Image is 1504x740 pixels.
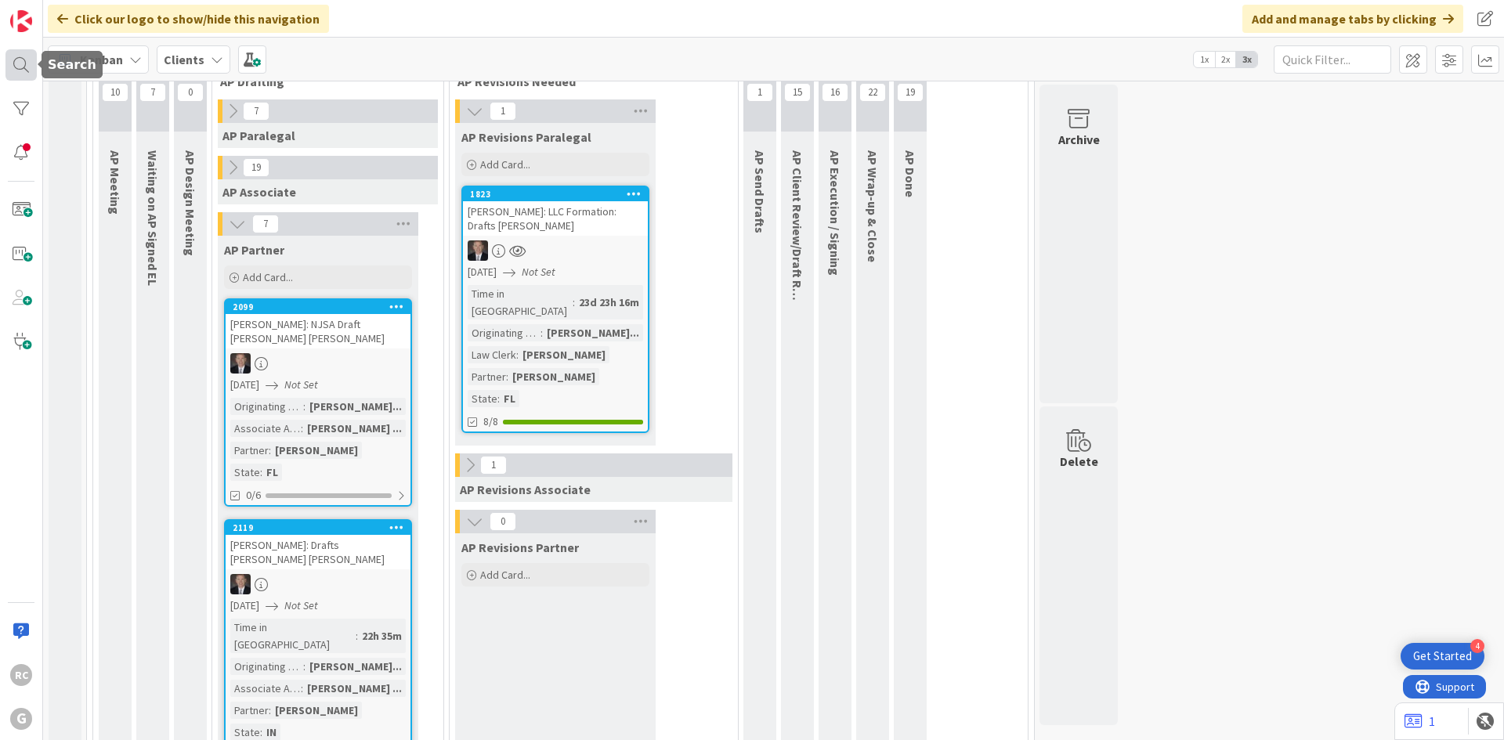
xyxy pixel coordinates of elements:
span: 7 [139,83,166,102]
span: : [303,398,305,415]
div: 1823[PERSON_NAME]: LLC Formation: Drafts [PERSON_NAME] [463,187,648,236]
div: [PERSON_NAME]: LLC Formation: Drafts [PERSON_NAME] [463,201,648,236]
span: : [540,324,543,341]
span: : [269,442,271,459]
span: AP Revisions Associate [460,482,591,497]
i: Not Set [284,598,318,612]
span: 2x [1215,52,1236,67]
span: 0/6 [246,487,261,504]
input: Quick Filter... [1274,45,1391,74]
span: AP Revisions Needed [457,74,718,89]
span: Support [33,2,71,21]
img: BG [230,574,251,594]
span: AP Wrap-up & Close [865,150,880,262]
a: 1823[PERSON_NAME]: LLC Formation: Drafts [PERSON_NAME]BG[DATE]Not SetTime in [GEOGRAPHIC_DATA]:23... [461,186,649,433]
span: : [301,420,303,437]
b: Clients [164,52,204,67]
div: [PERSON_NAME] ... [303,680,406,697]
div: [PERSON_NAME] [519,346,609,363]
div: Associate Assigned [230,680,301,697]
span: : [301,680,303,697]
span: AP Associate [222,184,296,200]
div: [PERSON_NAME]... [543,324,643,341]
span: 7 [243,102,269,121]
div: Time in [GEOGRAPHIC_DATA] [230,619,356,653]
div: 22h 35m [358,627,406,644]
span: AP Partner [224,242,284,258]
span: : [260,464,262,481]
span: : [356,627,358,644]
span: AP Revisions Partner [461,540,579,555]
div: Add and manage tabs by clicking [1242,5,1463,33]
div: 1823 [470,189,648,200]
span: : [573,294,575,311]
span: 1 [480,456,507,475]
div: Open Get Started checklist, remaining modules: 4 [1401,643,1484,670]
div: 2119 [226,521,410,535]
div: [PERSON_NAME] [271,702,362,719]
div: Delete [1060,452,1098,471]
span: 1 [490,102,516,121]
div: Archive [1058,130,1100,149]
div: G [10,708,32,730]
a: 1 [1405,712,1435,731]
div: [PERSON_NAME]: Drafts [PERSON_NAME] [PERSON_NAME] [226,535,410,569]
div: Partner [230,702,269,719]
span: AP Revisions Paralegal [461,129,591,145]
span: : [303,658,305,675]
span: : [497,390,500,407]
span: AP Send Drafts [752,150,768,233]
span: 19 [243,158,269,177]
span: [DATE] [230,377,259,393]
div: Click our logo to show/hide this navigation [48,5,329,33]
span: 7 [252,215,279,233]
div: [PERSON_NAME]: NJSA Draft [PERSON_NAME] [PERSON_NAME] [226,314,410,348]
span: [DATE] [230,597,259,614]
span: 1x [1194,52,1215,67]
h5: Search [48,57,96,72]
i: Not Set [284,377,318,392]
div: Originating Attorney [230,398,303,415]
span: 22 [859,83,886,102]
span: : [516,346,519,363]
span: : [269,702,271,719]
div: Time in [GEOGRAPHIC_DATA] [468,285,573,319]
span: AP Paralegal [222,128,295,143]
div: 23d 23h 16m [575,294,643,311]
span: [DATE] [468,264,497,280]
div: 2099 [226,300,410,314]
a: 2099[PERSON_NAME]: NJSA Draft [PERSON_NAME] [PERSON_NAME]BG[DATE]Not SetOriginating Attorney:[PER... [224,298,412,507]
span: Add Card... [480,568,530,582]
div: [PERSON_NAME]... [305,398,406,415]
div: State [468,390,497,407]
span: 16 [822,83,848,102]
span: : [506,368,508,385]
span: Kanban [80,50,123,69]
span: 1 [747,83,773,102]
div: Partner [468,368,506,385]
span: AP Meeting [107,150,123,215]
img: BG [468,240,488,261]
div: Get Started [1413,648,1472,664]
div: BG [226,574,410,594]
div: BG [463,240,648,261]
div: 2119 [233,522,410,533]
img: Visit kanbanzone.com [10,10,32,32]
span: Add Card... [480,157,530,171]
div: 4 [1470,639,1484,653]
span: 19 [897,83,924,102]
div: 2099[PERSON_NAME]: NJSA Draft [PERSON_NAME] [PERSON_NAME] [226,300,410,348]
div: [PERSON_NAME]... [305,658,406,675]
span: AP Execution / Signing [827,150,843,276]
div: 1823 [463,187,648,201]
i: Not Set [522,265,555,279]
div: State [230,464,260,481]
div: Originating Attorney [230,658,303,675]
span: 3x [1236,52,1257,67]
div: [PERSON_NAME] [271,442,362,459]
div: 2099 [233,301,410,312]
span: 10 [102,83,128,102]
div: 2119[PERSON_NAME]: Drafts [PERSON_NAME] [PERSON_NAME] [226,521,410,569]
div: Associate Assigned [230,420,301,437]
span: AP Done [902,150,918,197]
